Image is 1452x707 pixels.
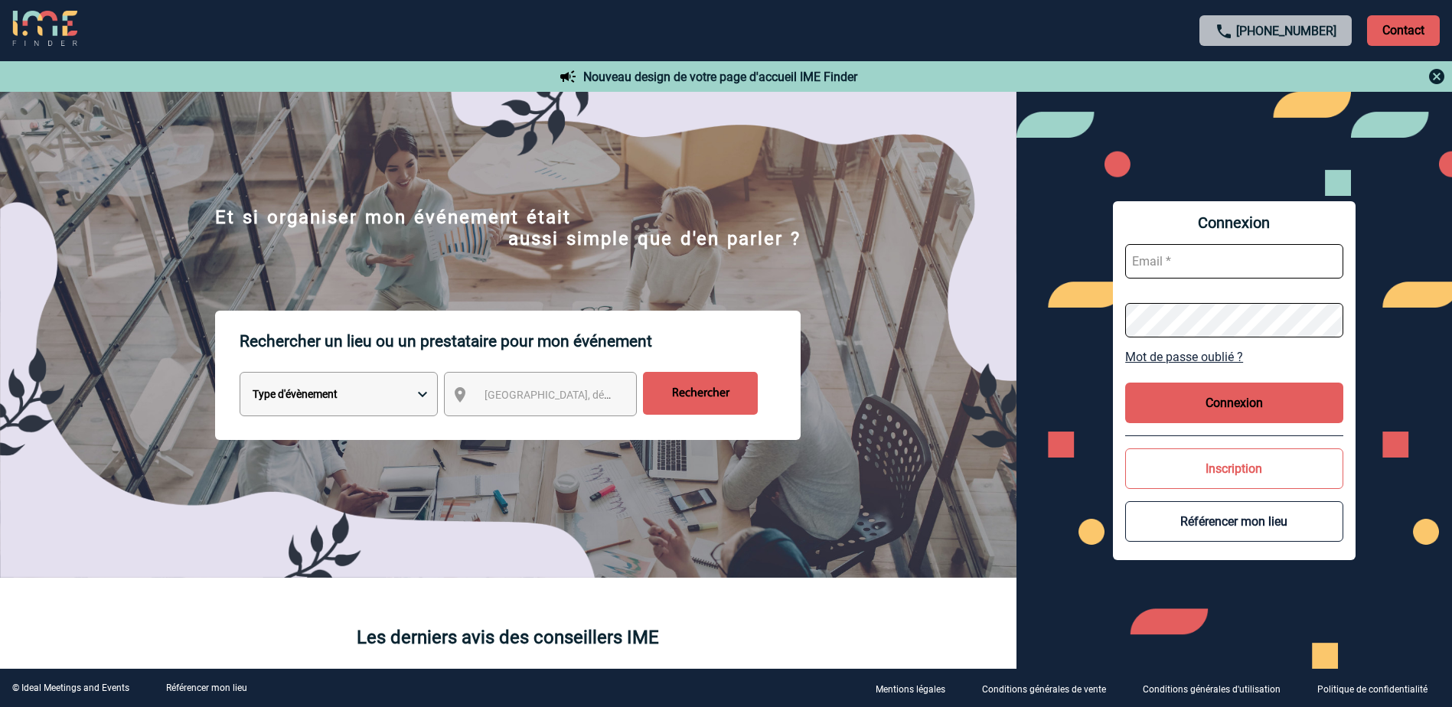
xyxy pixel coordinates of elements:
[1215,22,1233,41] img: call-24-px.png
[1143,684,1281,695] p: Conditions générales d'utilisation
[876,684,945,695] p: Mentions légales
[12,683,129,693] div: © Ideal Meetings and Events
[1125,244,1343,279] input: Email *
[1131,681,1305,696] a: Conditions générales d'utilisation
[1125,448,1343,489] button: Inscription
[643,372,758,415] input: Rechercher
[1125,501,1343,542] button: Référencer mon lieu
[485,389,697,401] span: [GEOGRAPHIC_DATA], département, région...
[240,311,801,372] p: Rechercher un lieu ou un prestataire pour mon événement
[1367,15,1440,46] p: Contact
[1236,24,1336,38] a: [PHONE_NUMBER]
[982,684,1106,695] p: Conditions générales de vente
[1125,383,1343,423] button: Connexion
[1317,684,1428,695] p: Politique de confidentialité
[970,681,1131,696] a: Conditions générales de vente
[863,681,970,696] a: Mentions légales
[1125,350,1343,364] a: Mot de passe oublié ?
[1305,681,1452,696] a: Politique de confidentialité
[166,683,247,693] a: Référencer mon lieu
[1125,213,1343,232] span: Connexion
